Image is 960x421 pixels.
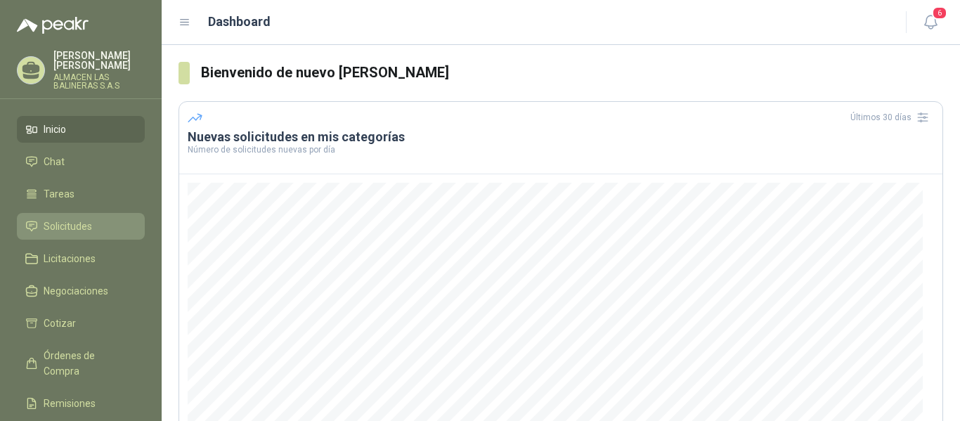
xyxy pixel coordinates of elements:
[17,310,145,337] a: Cotizar
[17,390,145,417] a: Remisiones
[17,342,145,384] a: Órdenes de Compra
[44,396,96,411] span: Remisiones
[17,17,89,34] img: Logo peakr
[44,186,74,202] span: Tareas
[17,116,145,143] a: Inicio
[17,213,145,240] a: Solicitudes
[44,154,65,169] span: Chat
[17,278,145,304] a: Negociaciones
[44,348,131,379] span: Órdenes de Compra
[188,129,934,145] h3: Nuevas solicitudes en mis categorías
[44,316,76,331] span: Cotizar
[53,51,145,70] p: [PERSON_NAME] [PERSON_NAME]
[208,12,271,32] h1: Dashboard
[918,10,943,35] button: 6
[17,245,145,272] a: Licitaciones
[44,283,108,299] span: Negociaciones
[17,148,145,175] a: Chat
[44,122,66,137] span: Inicio
[850,106,934,129] div: Últimos 30 días
[188,145,934,154] p: Número de solicitudes nuevas por día
[44,219,92,234] span: Solicitudes
[44,251,96,266] span: Licitaciones
[53,73,145,90] p: ALMACEN LAS BALINERAS S.A.S
[932,6,947,20] span: 6
[201,62,943,84] h3: Bienvenido de nuevo [PERSON_NAME]
[17,181,145,207] a: Tareas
